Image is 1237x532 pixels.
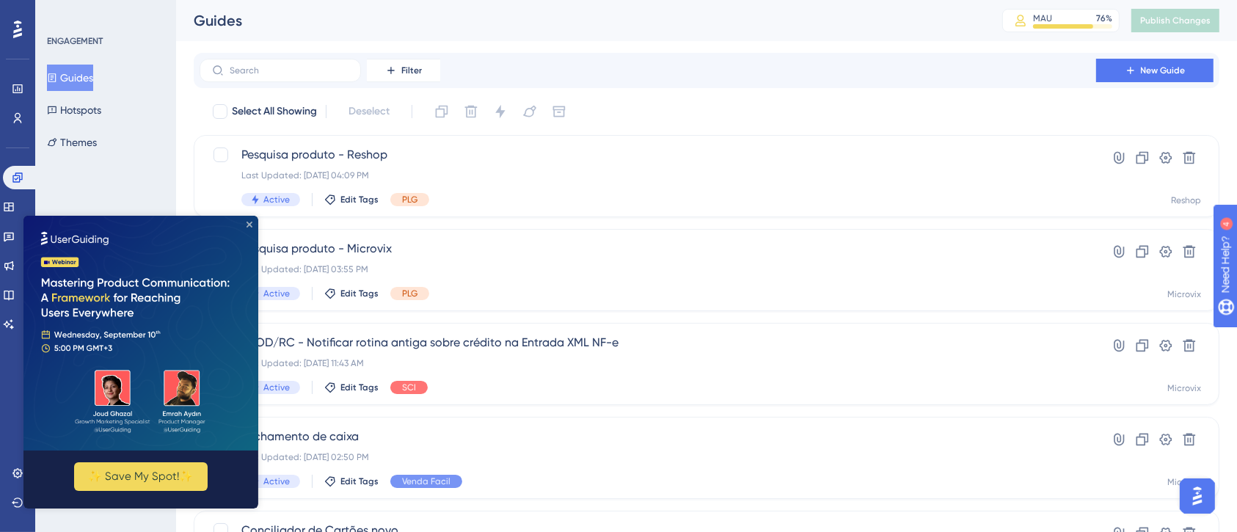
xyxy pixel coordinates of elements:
div: Microvix [1167,476,1201,488]
span: Need Help? [34,4,92,21]
span: Active [263,288,290,299]
div: Close Preview [223,6,229,12]
span: SCI [402,382,416,393]
span: Publish Changes [1140,15,1211,26]
span: Edit Tags [340,288,379,299]
button: Themes [47,129,97,156]
button: New Guide [1096,59,1214,82]
span: New Guide [1141,65,1186,76]
span: Fechamento de caixa [241,428,1054,445]
span: Filter [401,65,422,76]
div: 76 % [1096,12,1112,24]
div: Last Updated: [DATE] 04:09 PM [241,170,1054,181]
span: Deselect [349,103,390,120]
button: ✨ Save My Spot!✨ [51,247,184,275]
button: Edit Tags [324,382,379,393]
span: Edit Tags [340,475,379,487]
span: Active [263,194,290,205]
div: ENGAGEMENT [47,35,103,47]
div: MAU [1033,12,1052,24]
span: Venda Facil [402,475,450,487]
button: Hotspots [47,97,101,123]
div: Guides [194,10,966,31]
div: 4 [102,7,106,19]
button: Filter [367,59,440,82]
span: Active [263,475,290,487]
span: PLG [402,194,417,205]
span: Pesquisa produto - Microvix [241,240,1054,258]
div: Last Updated: [DATE] 11:43 AM [241,357,1054,369]
div: Last Updated: [DATE] 02:50 PM [241,451,1054,463]
div: Last Updated: [DATE] 03:55 PM [241,263,1054,275]
button: Guides [47,65,93,91]
span: Edit Tags [340,382,379,393]
span: PLG [402,288,417,299]
button: Deselect [335,98,403,125]
div: Microvix [1167,288,1201,300]
span: PROD/RC - Notificar rotina antiga sobre crédito na Entrada XML NF-e [241,334,1054,351]
input: Search [230,65,349,76]
iframe: UserGuiding AI Assistant Launcher [1175,474,1219,518]
span: Edit Tags [340,194,379,205]
span: Active [263,382,290,393]
button: Edit Tags [324,194,379,205]
div: Microvix [1167,382,1201,394]
span: Pesquisa produto - Reshop [241,146,1054,164]
button: Publish Changes [1131,9,1219,32]
button: Edit Tags [324,475,379,487]
div: Reshop [1171,194,1201,206]
span: Select All Showing [232,103,317,120]
button: Edit Tags [324,288,379,299]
